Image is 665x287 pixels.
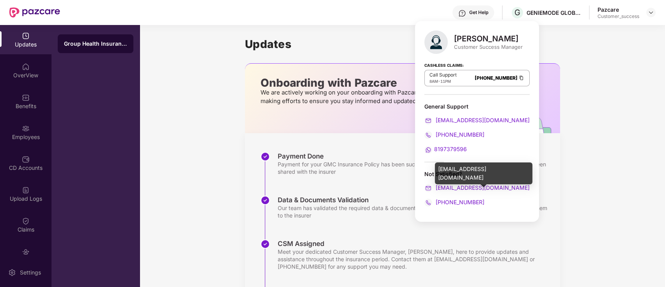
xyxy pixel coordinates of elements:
[440,79,451,84] span: 11PM
[424,103,530,154] div: General Support
[424,170,530,207] div: Not Satisfied?
[22,32,30,40] img: svg+xml;base64,PHN2ZyBpZD0iVXBkYXRlZCIgeG1sbnM9Imh0dHA6Ly93d3cudzMub3JnLzIwMDAvc3ZnIiB3aWR0aD0iMj...
[278,160,552,175] div: Payment for your GMC Insurance Policy has been successfully processed and the UTR details have be...
[424,131,432,139] img: svg+xml;base64,PHN2ZyB4bWxucz0iaHR0cDovL3d3dy53My5vcmcvMjAwMC9zdmciIHdpZHRoPSIyMCIgaGVpZ2h0PSIyMC...
[9,7,60,18] img: New Pazcare Logo
[475,75,518,81] a: [PHONE_NUMBER]
[598,13,639,20] div: Customer_success
[278,204,552,219] div: Our team has validated the required data & documents for the insurance policy copy and submitted ...
[261,79,434,86] p: Onboarding with Pazcare
[424,184,530,191] a: [EMAIL_ADDRESS][DOMAIN_NAME]
[22,63,30,71] img: svg+xml;base64,PHN2ZyBpZD0iSG9tZSIgeG1sbnM9Imh0dHA6Ly93d3cudzMub3JnLzIwMDAvc3ZnIiB3aWR0aD0iMjAiIG...
[245,37,560,51] h1: Updates
[278,239,552,248] div: CSM Assigned
[424,170,530,178] div: Not Satisfied?
[22,94,30,102] img: svg+xml;base64,PHN2ZyBpZD0iQmVuZWZpdHMiIHhtbG5zPSJodHRwOi8vd3d3LnczLm9yZy8yMDAwL3N2ZyIgd2lkdGg9Ij...
[261,152,270,161] img: svg+xml;base64,PHN2ZyBpZD0iU3RlcC1Eb25lLTMyeDMyIiB4bWxucz0iaHR0cDovL3d3dy53My5vcmcvMjAwMC9zdmciIH...
[424,61,464,69] strong: Cashless Claims:
[22,248,30,256] img: svg+xml;base64,PHN2ZyBpZD0iRW5kb3JzZW1lbnRzIiB4bWxucz0iaHR0cDovL3d3dy53My5vcmcvMjAwMC9zdmciIHdpZH...
[434,131,484,138] span: [PHONE_NUMBER]
[424,117,530,123] a: [EMAIL_ADDRESS][DOMAIN_NAME]
[18,269,43,276] div: Settings
[518,75,525,81] img: Clipboard Icon
[424,146,432,154] img: svg+xml;base64,PHN2ZyB4bWxucz0iaHR0cDovL3d3dy53My5vcmcvMjAwMC9zdmciIHdpZHRoPSIyMCIgaGVpZ2h0PSIyMC...
[598,6,639,13] div: Pazcare
[64,40,127,48] div: Group Health Insurance
[648,9,654,16] img: svg+xml;base64,PHN2ZyBpZD0iRHJvcGRvd24tMzJ4MzIiIHhtbG5zPSJodHRwOi8vd3d3LnczLm9yZy8yMDAwL3N2ZyIgd2...
[22,155,30,163] img: svg+xml;base64,PHN2ZyBpZD0iQ0RfQWNjb3VudHMiIGRhdGEtbmFtZT0iQ0QgQWNjb3VudHMiIHhtbG5zPSJodHRwOi8vd3...
[424,184,432,192] img: svg+xml;base64,PHN2ZyB4bWxucz0iaHR0cDovL3d3dy53My5vcmcvMjAwMC9zdmciIHdpZHRoPSIyMCIgaGVpZ2h0PSIyMC...
[8,269,16,276] img: svg+xml;base64,PHN2ZyBpZD0iU2V0dGluZy0yMHgyMCIgeG1sbnM9Imh0dHA6Ly93d3cudzMub3JnLzIwMDAvc3ZnIiB3aW...
[278,248,552,270] div: Meet your dedicated Customer Success Manager, [PERSON_NAME], here to provide updates and assistan...
[429,79,438,84] span: 8AM
[469,9,488,16] div: Get Help
[278,152,552,160] div: Payment Done
[454,43,523,50] div: Customer Success Manager
[434,199,484,205] span: [PHONE_NUMBER]
[22,186,30,194] img: svg+xml;base64,PHN2ZyBpZD0iVXBsb2FkX0xvZ3MiIGRhdGEtbmFtZT0iVXBsb2FkIExvZ3MiIHhtbG5zPSJodHRwOi8vd3...
[22,125,30,132] img: svg+xml;base64,PHN2ZyBpZD0iRW1wbG95ZWVzIiB4bWxucz0iaHR0cDovL3d3dy53My5vcmcvMjAwMC9zdmciIHdpZHRoPS...
[261,88,434,105] p: We are actively working on your onboarding with Pazcare and making efforts to ensure you stay inf...
[527,9,581,16] div: GENIEMODE GLOBAL PRIVATE LIMITED
[424,131,484,138] a: [PHONE_NUMBER]
[424,199,484,205] a: [PHONE_NUMBER]
[424,103,530,110] div: General Support
[261,239,270,249] img: svg+xml;base64,PHN2ZyBpZD0iU3RlcC1Eb25lLTMyeDMyIiB4bWxucz0iaHR0cDovL3d3dy53My5vcmcvMjAwMC9zdmciIH...
[435,162,532,184] div: [EMAIL_ADDRESS][DOMAIN_NAME]
[429,78,457,84] div: -
[434,117,530,123] span: [EMAIL_ADDRESS][DOMAIN_NAME]
[424,117,432,125] img: svg+xml;base64,PHN2ZyB4bWxucz0iaHR0cDovL3d3dy53My5vcmcvMjAwMC9zdmciIHdpZHRoPSIyMCIgaGVpZ2h0PSIyMC...
[434,184,530,191] span: [EMAIL_ADDRESS][DOMAIN_NAME]
[261,196,270,205] img: svg+xml;base64,PHN2ZyBpZD0iU3RlcC1Eb25lLTMyeDMyIiB4bWxucz0iaHR0cDovL3d3dy53My5vcmcvMjAwMC9zdmciIH...
[278,196,552,204] div: Data & Documents Validation
[424,199,432,207] img: svg+xml;base64,PHN2ZyB4bWxucz0iaHR0cDovL3d3dy53My5vcmcvMjAwMC9zdmciIHdpZHRoPSIyMCIgaGVpZ2h0PSIyMC...
[454,34,523,43] div: [PERSON_NAME]
[22,217,30,225] img: svg+xml;base64,PHN2ZyBpZD0iQ2xhaW0iIHhtbG5zPSJodHRwOi8vd3d3LnczLm9yZy8yMDAwL3N2ZyIgd2lkdGg9IjIwIi...
[429,72,457,78] p: Call Support
[434,146,467,152] span: 8197379596
[424,30,448,54] img: svg+xml;base64,PHN2ZyB4bWxucz0iaHR0cDovL3d3dy53My5vcmcvMjAwMC9zdmciIHhtbG5zOnhsaW5rPSJodHRwOi8vd3...
[458,9,466,17] img: svg+xml;base64,PHN2ZyBpZD0iSGVscC0zMngzMiIgeG1sbnM9Imh0dHA6Ly93d3cudzMub3JnLzIwMDAvc3ZnIiB3aWR0aD...
[514,8,520,17] span: G
[424,146,467,152] a: 8197379596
